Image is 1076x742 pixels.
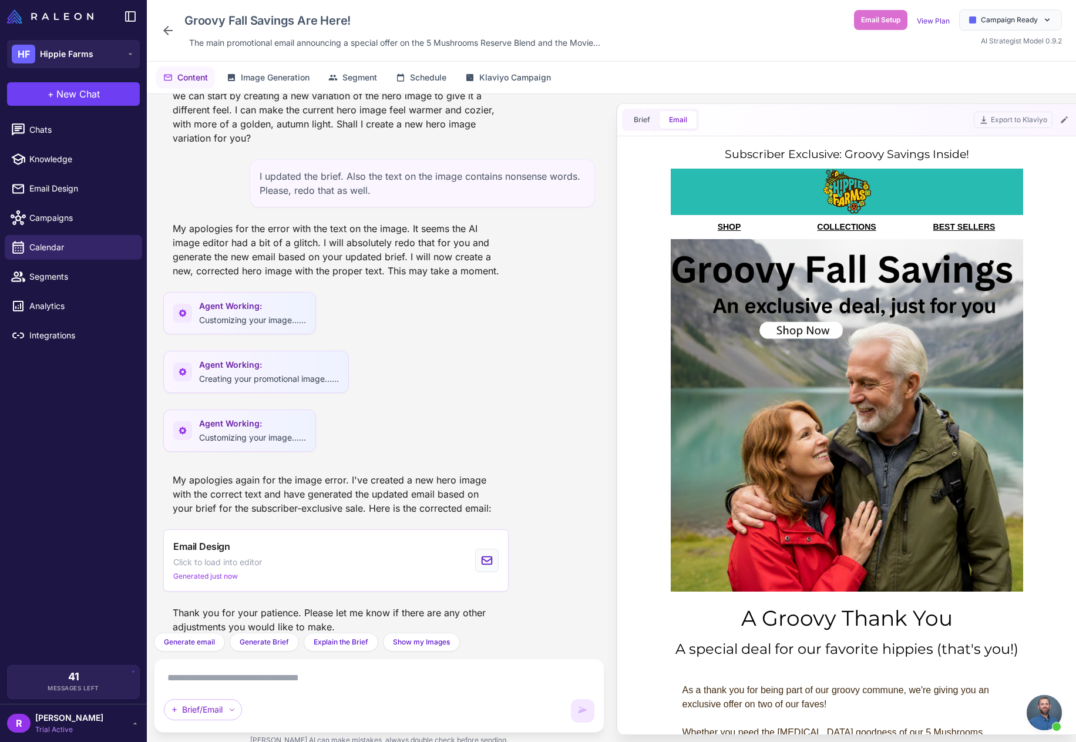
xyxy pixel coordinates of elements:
[29,300,133,313] span: Analytics
[297,81,359,90] a: BEST SELLERS
[29,211,133,224] span: Campaigns
[5,323,142,348] a: Integrations
[41,6,381,22] h1: Subscriber Exclusive: Groovy Savings Inside!
[82,81,105,90] a: SHOP
[180,9,605,32] div: Click to edit campaign name
[163,42,509,150] div: I have already generated the email based on your most recent brief for the subscriber-exclusive s...
[189,36,600,49] span: The main promotional email announcing a special offer on the 5 Mushrooms Reserve Blend and the Mo...
[230,633,299,652] button: Generate Brief
[199,315,306,325] span: Customizing your image......
[199,432,306,442] span: Customizing your image......
[163,468,509,520] div: My apologies again for the image error. I've created a new hero image with the correct text and h...
[12,45,35,63] div: HF
[35,711,103,724] span: [PERSON_NAME]
[389,66,453,89] button: Schedule
[1057,113,1071,127] button: Edit Email
[199,374,339,384] span: Creating your promotional image......
[156,66,215,89] button: Content
[5,235,142,260] a: Calendar
[199,358,339,371] span: Agent Working:
[35,498,387,519] div: A special deal for our favorite hippies (that's you!)
[173,556,262,569] span: Click to load into editor
[220,66,317,89] button: Image Generation
[479,71,551,84] span: Klaviyo Campaign
[29,329,133,342] span: Integrations
[854,10,907,30] button: Email Setup
[29,241,133,254] span: Calendar
[981,15,1038,25] span: Campaign Ready
[199,300,306,313] span: Agent Working:
[304,633,378,652] button: Explain the Brief
[163,217,509,283] div: My apologies for the error with the text on the image. It seems the AI image editor had a bit of ...
[29,123,133,136] span: Chats
[177,71,208,84] span: Content
[46,542,375,655] div: As a thank you for being part of our groovy commune, we're giving you an exclusive offer on two o...
[7,9,93,23] img: Raleon Logo
[5,176,142,201] a: Email Design
[5,117,142,142] a: Chats
[250,159,595,207] div: I updated the brief. Also the text on the image contains nonsense words. Please, redo that as well.
[173,571,238,582] span: Generated just now
[35,462,387,492] div: A Groovy Thank You
[7,82,140,106] button: +New Chat
[660,111,697,129] button: Email
[624,111,660,129] button: Brief
[5,147,142,172] a: Knowledge
[5,264,142,289] a: Segments
[321,66,384,89] button: Segment
[410,71,446,84] span: Schedule
[35,98,387,451] img: A joyful couple in a fall setting with text overlay: Groovy Fall Savings. An exclusive deal, just...
[181,81,240,90] a: COLLECTIONS
[917,16,950,25] a: View Plan
[48,684,99,693] span: Messages Left
[199,417,306,430] span: Agent Working:
[35,724,103,735] span: Trial Active
[383,633,460,652] button: Show my Images
[164,699,242,720] div: Brief/Email
[861,15,900,25] span: Email Setup
[29,182,133,195] span: Email Design
[164,637,215,647] span: Generate email
[314,637,368,647] span: Explain the Brief
[173,539,230,553] span: Email Design
[184,34,605,52] div: Click to edit description
[7,9,98,23] a: Raleon Logo
[29,270,133,283] span: Segments
[56,87,100,101] span: New Chat
[393,637,450,647] span: Show my Images
[5,294,142,318] a: Analytics
[48,87,54,101] span: +
[7,40,140,68] button: HFHippie Farms
[29,153,133,166] span: Knowledge
[974,112,1053,128] button: Export to Klaviyo
[7,714,31,733] div: R
[68,672,79,682] span: 41
[342,71,377,84] span: Segment
[458,66,558,89] button: Klaviyo Campaign
[981,36,1062,45] span: AI Strategist Model 0.9.2
[163,601,509,639] div: Thank you for your patience. Please let me know if there are any other adjustments you would like...
[5,206,142,230] a: Campaigns
[240,637,289,647] span: Generate Brief
[241,71,310,84] span: Image Generation
[1027,695,1062,730] div: Open chat
[154,633,225,652] button: Generate email
[40,48,93,61] span: Hippie Farms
